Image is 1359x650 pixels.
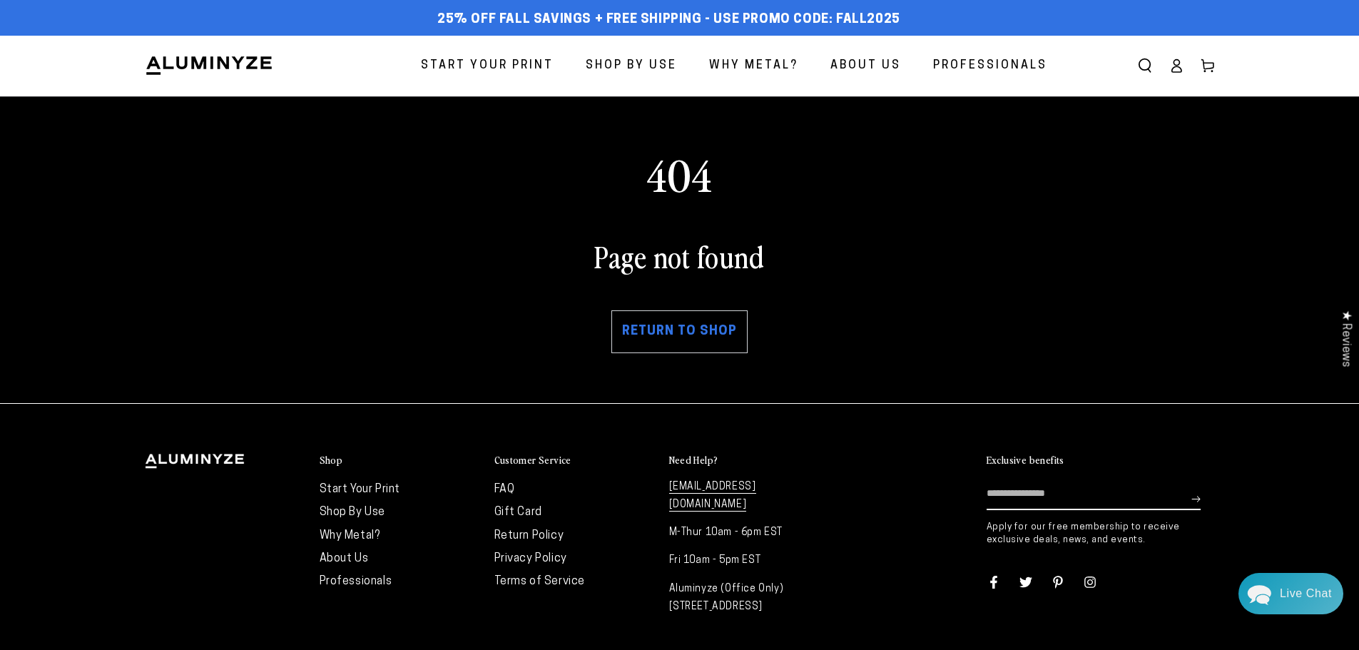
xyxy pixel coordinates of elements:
[933,56,1047,76] span: Professionals
[320,530,380,542] a: Why Metal?
[320,454,480,467] summary: Shop
[669,552,830,569] p: Fri 10am - 5pm EST
[922,47,1058,85] a: Professionals
[410,47,564,85] a: Start Your Print
[145,146,1215,202] div: 404
[820,47,912,85] a: About Us
[320,507,386,518] a: Shop By Use
[437,12,900,28] span: 25% off FALL Savings + Free Shipping - Use Promo Code: FALL2025
[1191,478,1201,521] button: Subscribe
[1129,50,1161,81] summary: Search our site
[494,454,571,467] h2: Customer Service
[987,521,1215,547] p: Apply for our free membership to receive exclusive deals, news, and events.
[669,524,830,542] p: M-Thur 10am - 6pm EST
[494,484,515,495] a: FAQ
[320,484,401,495] a: Start Your Print
[421,56,554,76] span: Start Your Print
[145,238,1215,275] h1: Page not found
[698,47,809,85] a: Why Metal?
[494,454,655,467] summary: Customer Service
[586,56,677,76] span: Shop By Use
[494,576,586,587] a: Terms of Service
[669,580,830,616] p: Aluminyze (Office Only) [STREET_ADDRESS]
[669,454,830,467] summary: Need Help?
[669,482,756,512] a: [EMAIL_ADDRESS][DOMAIN_NAME]
[611,310,748,353] a: Return to shop
[320,553,369,564] a: About Us
[494,507,542,518] a: Gift Card
[1280,573,1332,614] div: Contact Us Directly
[320,576,392,587] a: Professionals
[709,56,798,76] span: Why Metal?
[145,55,273,76] img: Aluminyze
[494,553,567,564] a: Privacy Policy
[987,454,1215,467] summary: Exclusive benefits
[669,454,718,467] h2: Need Help?
[320,454,343,467] h2: Shop
[830,56,901,76] span: About Us
[1332,299,1359,378] div: Click to open Judge.me floating reviews tab
[575,47,688,85] a: Shop By Use
[987,454,1064,467] h2: Exclusive benefits
[494,530,564,542] a: Return Policy
[1238,573,1343,614] div: Chat widget toggle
